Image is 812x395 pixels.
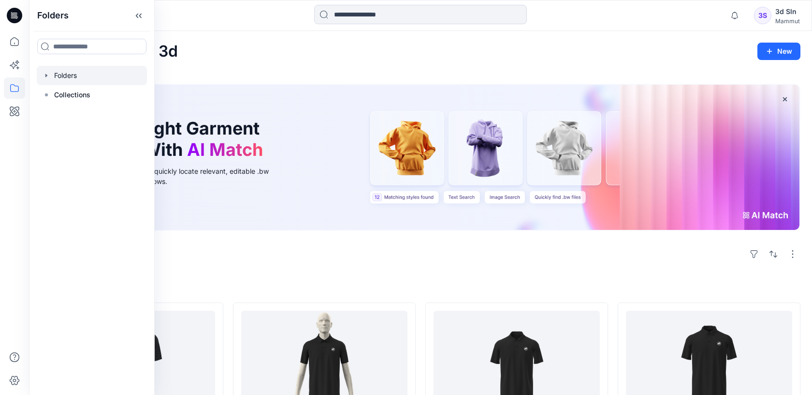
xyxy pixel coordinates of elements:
[65,118,268,160] h1: Find the Right Garment Instantly With
[754,7,771,24] div: 3S
[41,281,800,293] h4: Styles
[775,17,800,25] div: Mammut
[757,43,800,60] button: New
[65,166,282,186] div: Use text or image search to quickly locate relevant, editable .bw files for faster design workflows.
[54,89,90,101] p: Collections
[187,139,263,160] span: AI Match
[775,6,800,17] div: 3d Sln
